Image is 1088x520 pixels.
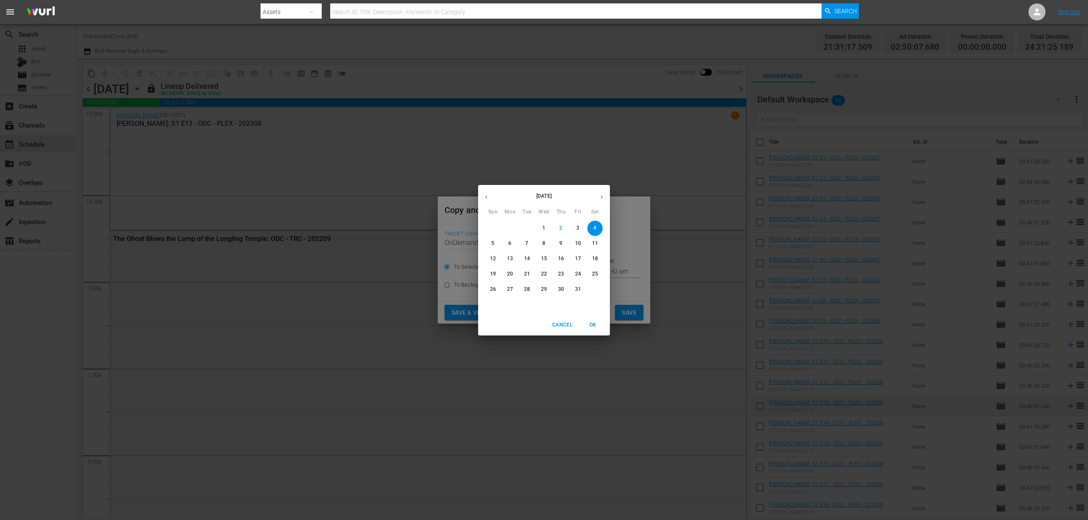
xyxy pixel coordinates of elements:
[575,270,581,278] p: 24
[507,286,513,293] p: 27
[579,318,606,332] button: OK
[570,221,586,236] button: 3
[576,224,579,232] p: 3
[507,270,513,278] p: 20
[593,224,596,232] p: 4
[592,255,598,262] p: 18
[553,267,569,282] button: 23
[485,251,501,267] button: 12
[536,282,552,297] button: 29
[20,2,61,22] img: ans4CAIJ8jUAAAAAAAAAAAAAAAAAAAAAAAAgQb4GAAAAAAAAAAAAAAAAAAAAAAAAJMjXAAAAAAAAAAAAAAAAAAAAAAAAgAT5G...
[536,208,552,216] span: Wed
[536,251,552,267] button: 15
[485,236,501,251] button: 5
[525,240,528,247] p: 7
[570,282,586,297] button: 31
[519,267,535,282] button: 21
[1058,9,1080,15] a: Sign Out
[592,270,598,278] p: 25
[519,251,535,267] button: 14
[553,236,569,251] button: 9
[553,282,569,297] button: 30
[553,221,569,236] button: 2
[541,270,547,278] p: 22
[502,208,518,216] span: Mon
[575,240,581,247] p: 10
[485,267,501,282] button: 19
[575,286,581,293] p: 31
[541,286,547,293] p: 29
[536,221,552,236] button: 1
[485,282,501,297] button: 26
[541,255,547,262] p: 15
[542,240,545,247] p: 8
[583,321,603,330] span: OK
[570,251,586,267] button: 17
[570,208,586,216] span: Fri
[536,267,552,282] button: 22
[507,255,513,262] p: 13
[524,286,530,293] p: 28
[5,7,15,17] span: menu
[553,208,569,216] span: Thu
[490,270,496,278] p: 19
[559,224,562,232] p: 2
[519,208,535,216] span: Tue
[524,255,530,262] p: 14
[587,221,603,236] button: 4
[552,321,572,330] span: Cancel
[536,236,552,251] button: 8
[575,255,581,262] p: 17
[542,224,545,232] p: 1
[559,240,562,247] p: 9
[490,255,496,262] p: 12
[495,192,593,200] p: [DATE]
[491,240,494,247] p: 5
[570,236,586,251] button: 10
[558,286,564,293] p: 30
[502,267,518,282] button: 20
[587,267,603,282] button: 25
[587,236,603,251] button: 11
[490,286,496,293] p: 26
[519,236,535,251] button: 7
[502,251,518,267] button: 13
[524,270,530,278] p: 21
[519,282,535,297] button: 28
[558,270,564,278] p: 23
[587,251,603,267] button: 18
[587,208,603,216] span: Sat
[553,251,569,267] button: 16
[502,236,518,251] button: 6
[549,318,576,332] button: Cancel
[508,240,511,247] p: 6
[834,3,857,19] span: Search
[502,282,518,297] button: 27
[558,255,564,262] p: 16
[485,208,501,216] span: Sun
[570,267,586,282] button: 24
[592,240,598,247] p: 11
